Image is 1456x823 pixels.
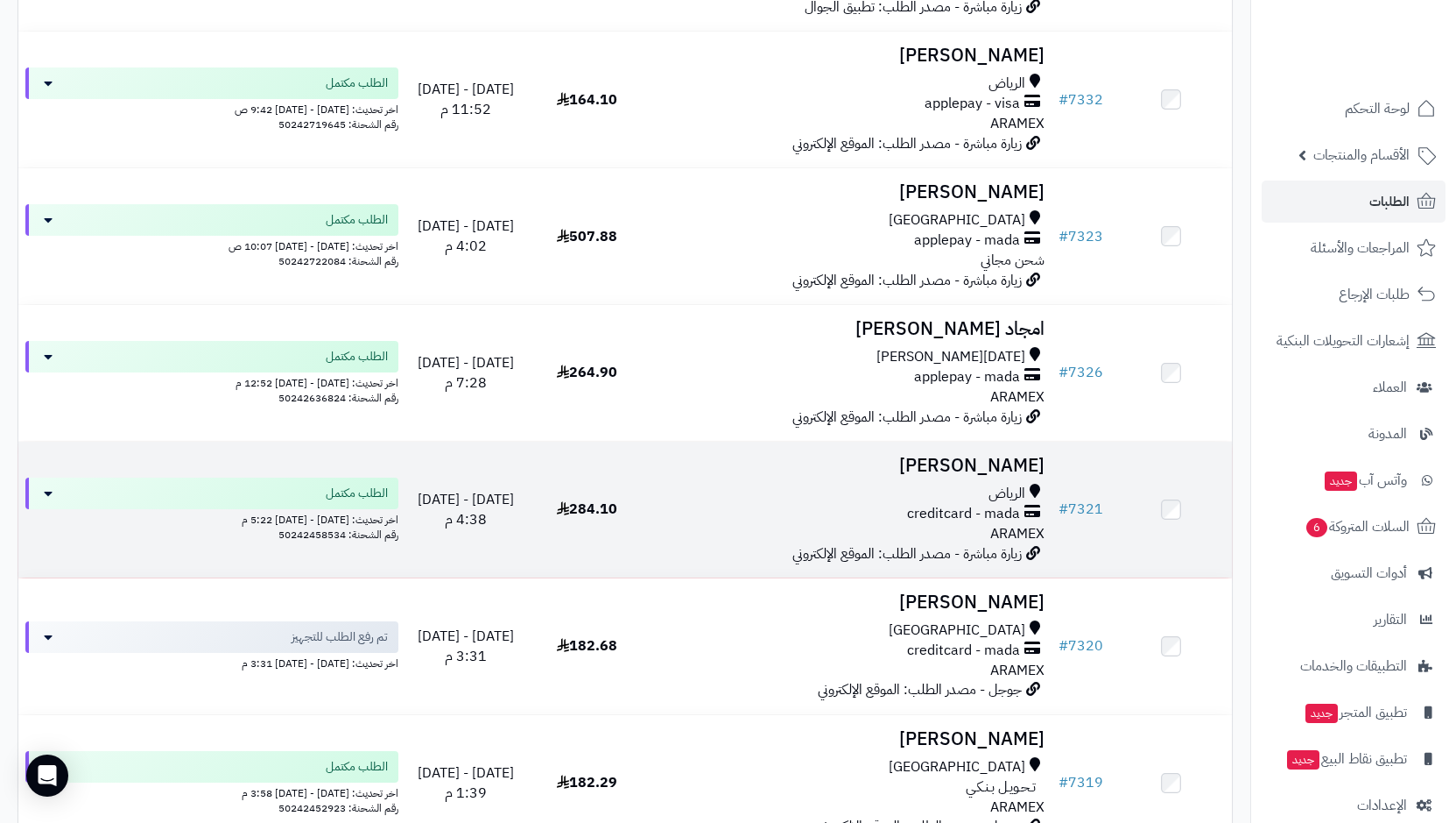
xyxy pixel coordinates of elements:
span: زيارة مباشرة - مصدر الطلب: الموقع الإلكتروني [792,270,1022,291]
span: الطلب مكتمل [326,74,388,92]
a: العملاء [1262,366,1445,408]
a: المراجعات والأسئلة [1262,227,1445,269]
a: إشعارات التحويلات البنكية [1262,320,1445,362]
span: # [1059,772,1068,793]
span: 182.68 [557,635,617,656]
span: applepay - mada [914,231,1020,251]
a: #7323 [1059,226,1103,247]
span: ARAMEX [990,523,1045,544]
span: وآتس آب [1323,468,1407,493]
span: [DATE][PERSON_NAME] [876,347,1025,367]
span: العملاء [1373,375,1407,400]
a: طلبات الإرجاع [1262,273,1445,316]
span: رقم الشحنة: 50242719645 [278,117,398,132]
div: اخر تحديث: [DATE] - [DATE] 5:22 م [25,509,398,528]
span: جوجل - مصدر الطلب: الموقع الإلكتروني [818,679,1022,700]
span: [DATE] - [DATE] 4:02 م [418,216,514,257]
span: إشعارات التحويلات البنكية [1277,329,1410,353]
a: المدونة [1262,413,1445,455]
span: 507.88 [557,226,617,247]
a: #7332 [1059,89,1103,110]
div: Open Intercom Messenger [26,755,68,797]
span: أدوات التسويق [1331,561,1407,585]
a: تطبيق المتجرجديد [1262,692,1445,734]
span: # [1059,226,1068,247]
span: السلات المتروكة [1305,514,1410,539]
a: #7320 [1059,635,1103,656]
span: 284.10 [557,499,617,520]
a: السلات المتروكة6 [1262,506,1445,548]
span: الطلب مكتمل [326,758,388,776]
span: الرياض [988,74,1025,94]
span: # [1059,362,1068,383]
span: تـحـويـل بـنـكـي [966,777,1036,798]
span: [DATE] - [DATE] 3:31 م [418,626,514,667]
a: لوحة التحكم [1262,88,1445,130]
span: جديد [1325,472,1357,491]
div: اخر تحديث: [DATE] - [DATE] 10:07 ص [25,236,398,254]
span: الطلب مكتمل [326,348,388,365]
span: الأقسام والمنتجات [1313,143,1410,167]
span: طلبات الإرجاع [1339,282,1410,307]
h3: [PERSON_NAME] [655,182,1045,202]
span: زيارة مباشرة - مصدر الطلب: الموقع الإلكتروني [792,543,1022,564]
a: #7321 [1059,499,1103,520]
span: الرياض [988,484,1025,504]
span: تطبيق نقاط البيع [1285,747,1407,771]
span: [DATE] - [DATE] 4:38 م [418,489,514,530]
a: التطبيقات والخدمات [1262,645,1445,687]
h3: [PERSON_NAME] [655,592,1045,613]
span: [GEOGRAPHIC_DATA] [889,757,1025,777]
span: creditcard - mada [907,504,1020,524]
img: logo-2.png [1337,41,1439,78]
span: ARAMEX [990,387,1045,408]
span: زيارة مباشرة - مصدر الطلب: الموقع الإلكتروني [792,407,1022,428]
span: تطبيق المتجر [1304,700,1407,725]
a: #7326 [1059,362,1103,383]
span: 6 [1306,518,1327,537]
span: creditcard - mada [907,641,1020,661]
span: # [1059,635,1068,656]
span: الإعدادات [1357,793,1407,818]
h3: [PERSON_NAME] [655,456,1045,476]
span: ARAMEX [990,113,1045,134]
span: # [1059,89,1068,110]
a: أدوات التسويق [1262,552,1445,594]
span: التقارير [1374,607,1407,632]
span: 182.29 [557,772,617,793]
span: جديد [1305,704,1338,723]
span: الطلب مكتمل [326,485,388,502]
span: applepay - visa [925,94,1020,114]
span: [DATE] - [DATE] 1:39 م [418,763,514,804]
span: شحن مجاني [981,250,1045,271]
span: لوحة التحكم [1345,96,1410,121]
span: المراجعات والأسئلة [1311,236,1410,260]
span: 164.10 [557,89,617,110]
span: التطبيقات والخدمات [1300,654,1407,678]
span: المدونة [1368,422,1407,446]
a: تطبيق نقاط البيعجديد [1262,738,1445,780]
a: وآتس آبجديد [1262,459,1445,501]
span: الطلبات [1369,189,1410,214]
a: الطلبات [1262,181,1445,223]
span: جديد [1287,750,1319,770]
span: رقم الشحنة: 50242452923 [278,800,398,816]
span: [DATE] - [DATE] 7:28 م [418,352,514,394]
span: 264.90 [557,362,617,383]
span: الطلب مكتمل [326,211,388,229]
span: رقم الشحنة: 50242458534 [278,527,398,543]
a: #7319 [1059,772,1103,793]
span: زيارة مباشرة - مصدر الطلب: الموقع الإلكتروني [792,133,1022,154]
span: ARAMEX [990,660,1045,681]
h3: [PERSON_NAME] [655,729,1045,749]
span: ARAMEX [990,797,1045,818]
span: [GEOGRAPHIC_DATA] [889,210,1025,231]
div: اخر تحديث: [DATE] - [DATE] 3:31 م [25,653,398,671]
span: [DATE] - [DATE] 11:52 م [418,79,514,120]
div: اخر تحديث: [DATE] - [DATE] 9:42 ص [25,99,398,117]
div: اخر تحديث: [DATE] - [DATE] 3:58 م [25,783,398,801]
span: [GEOGRAPHIC_DATA] [889,621,1025,641]
span: رقم الشحنة: 50242636824 [278,390,398,406]
div: اخر تحديث: [DATE] - [DATE] 12:52 م [25,372,398,391]
h3: امجاد [PERSON_NAME] [655,319,1045,339]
